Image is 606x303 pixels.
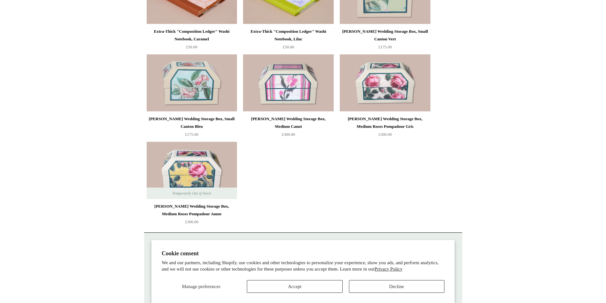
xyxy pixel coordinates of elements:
a: Antoinette Poisson Wedding Storage Box, Medium Roses Pompadour Jaune Antoinette Poisson Wedding S... [147,142,237,199]
span: Manage preferences [182,284,220,289]
a: Extra-Thick "Composition Ledger" Washi Notebook, Lilac £50.00 [243,28,333,54]
a: Antoinette Poisson Wedding Storage Box, Small Canton Bleu Antoinette Poisson Wedding Storage Box,... [147,54,237,112]
span: Temporarily Out of Stock [166,188,217,199]
button: Accept [247,280,342,293]
span: £300.00 [185,219,198,224]
p: [STREET_ADDRESS] London WC2H 9NS [DATE] - [DATE] 10:30am to 5:30pm [DATE] 10.30am to 6pm [DATE] 1... [150,239,456,293]
img: Antoinette Poisson Wedding Storage Box, Medium Canut [243,54,333,112]
a: Privacy Policy [374,266,402,272]
div: Extra-Thick "Composition Ledger" Washi Notebook, Lilac [245,28,332,43]
span: £300.00 [378,132,392,137]
button: Decline [349,280,444,293]
a: [PERSON_NAME] Wedding Storage Box, Medium Canut £300.00 [243,115,333,141]
span: £300.00 [282,132,295,137]
a: Antoinette Poisson Wedding Storage Box, Medium Roses Pompadour Gris Antoinette Poisson Wedding St... [340,54,430,112]
p: We and our partners, including Shopify, use cookies and other technologies to personalize your ex... [162,260,444,272]
h2: Cookie consent [162,250,444,257]
span: £50.00 [186,45,198,49]
a: Extra-Thick "Composition Ledger" Washi Notebook, Caramel £50.00 [147,28,237,54]
img: Antoinette Poisson Wedding Storage Box, Medium Roses Pompadour Jaune [147,142,237,199]
div: [PERSON_NAME] Wedding Storage Box, Medium Canut [245,115,332,130]
div: [PERSON_NAME] Wedding Storage Box, Medium Roses Pompadour Jaune [148,203,235,218]
div: [PERSON_NAME] Wedding Storage Box, Small Canton Vert [341,28,428,43]
span: £175.00 [378,45,392,49]
a: [PERSON_NAME] Wedding Storage Box, Small Canton Vert £175.00 [340,28,430,54]
button: Manage preferences [162,280,240,293]
img: Antoinette Poisson Wedding Storage Box, Small Canton Bleu [147,54,237,112]
a: Antoinette Poisson Wedding Storage Box, Medium Canut Antoinette Poisson Wedding Storage Box, Medi... [243,54,333,112]
a: [PERSON_NAME] Wedding Storage Box, Medium Roses Pompadour Jaune £300.00 [147,203,237,229]
div: [PERSON_NAME] Wedding Storage Box, Medium Roses Pompadour Gris [341,115,428,130]
span: £50.00 [283,45,294,49]
a: [PERSON_NAME] Wedding Storage Box, Small Canton Bleu £175.00 [147,115,237,141]
img: Antoinette Poisson Wedding Storage Box, Medium Roses Pompadour Gris [340,54,430,112]
span: £175.00 [185,132,198,137]
div: Extra-Thick "Composition Ledger" Washi Notebook, Caramel [148,28,235,43]
a: [PERSON_NAME] Wedding Storage Box, Medium Roses Pompadour Gris £300.00 [340,115,430,141]
div: [PERSON_NAME] Wedding Storage Box, Small Canton Bleu [148,115,235,130]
